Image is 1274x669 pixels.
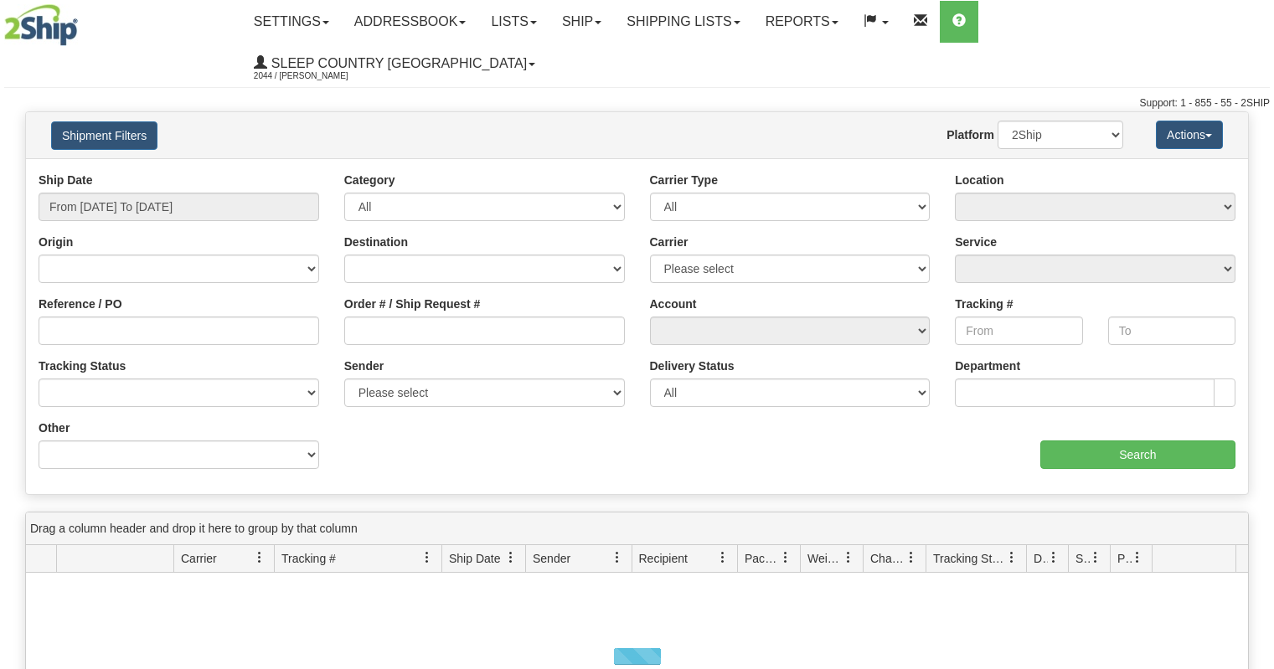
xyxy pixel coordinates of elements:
a: Ship [549,1,614,43]
span: Pickup Status [1117,550,1132,567]
label: Department [955,358,1020,374]
label: Account [650,296,697,312]
a: Settings [241,1,342,43]
span: Carrier [181,550,217,567]
label: Tracking Status [39,358,126,374]
a: Addressbook [342,1,479,43]
label: Tracking # [955,296,1013,312]
img: logo2044.jpg [4,4,78,46]
input: From [955,316,1082,345]
a: Sender filter column settings [603,543,632,572]
button: Shipment Filters [51,121,157,150]
a: Reports [753,1,851,43]
a: Weight filter column settings [834,543,863,572]
label: Carrier Type [650,172,718,188]
a: Ship Date filter column settings [497,543,525,572]
a: Recipient filter column settings [709,543,737,572]
a: Lists [478,1,549,43]
a: Tracking # filter column settings [413,543,441,572]
label: Destination [344,234,408,250]
span: Charge [870,550,905,567]
input: To [1108,316,1235,345]
a: Carrier filter column settings [245,543,274,572]
a: Delivery Status filter column settings [1039,543,1068,572]
iframe: chat widget [1235,249,1272,419]
span: Tracking # [281,550,336,567]
span: Weight [807,550,843,567]
a: Tracking Status filter column settings [998,543,1026,572]
label: Platform [946,126,994,143]
span: Delivery Status [1034,550,1048,567]
span: 2044 / [PERSON_NAME] [254,68,379,85]
span: Sleep Country [GEOGRAPHIC_DATA] [267,56,527,70]
label: Other [39,419,70,436]
label: Delivery Status [650,358,735,374]
input: Search [1040,440,1235,469]
div: Support: 1 - 855 - 55 - 2SHIP [4,96,1270,111]
span: Ship Date [449,550,500,567]
label: Origin [39,234,73,250]
a: Shipping lists [614,1,752,43]
button: Actions [1156,121,1223,149]
label: Service [955,234,997,250]
span: Packages [745,550,780,567]
label: Category [344,172,395,188]
label: Sender [344,358,384,374]
label: Order # / Ship Request # [344,296,481,312]
a: Pickup Status filter column settings [1123,543,1152,572]
a: Charge filter column settings [897,543,926,572]
label: Carrier [650,234,689,250]
label: Reference / PO [39,296,122,312]
div: grid grouping header [26,512,1248,545]
label: Location [955,172,1003,188]
a: Shipment Issues filter column settings [1081,543,1110,572]
a: Sleep Country [GEOGRAPHIC_DATA] 2044 / [PERSON_NAME] [241,43,548,85]
span: Shipment Issues [1075,550,1090,567]
span: Sender [533,550,570,567]
label: Ship Date [39,172,93,188]
span: Recipient [639,550,688,567]
a: Packages filter column settings [771,543,800,572]
span: Tracking Status [933,550,1006,567]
